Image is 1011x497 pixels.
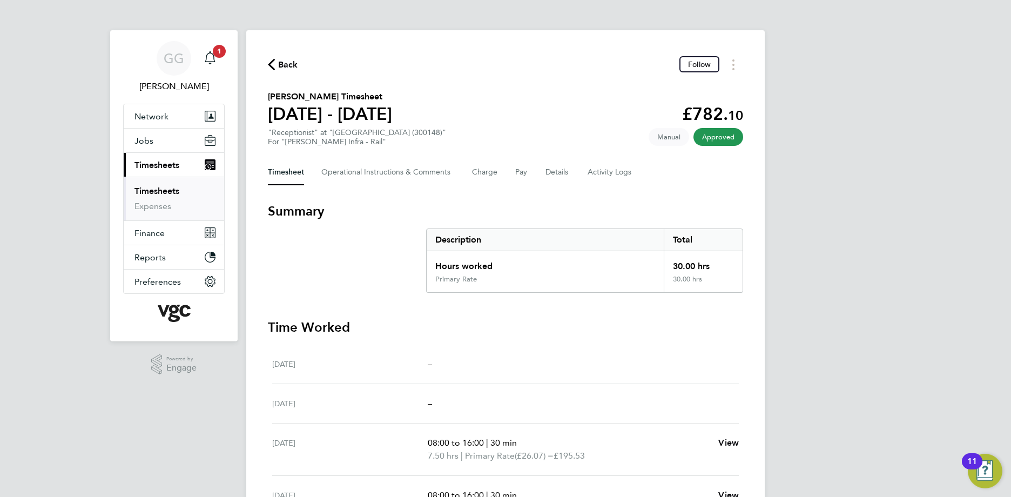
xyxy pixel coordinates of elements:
a: Powered byEngage [151,354,197,375]
div: For "[PERSON_NAME] Infra - Rail" [268,137,446,146]
div: 30.00 hrs [664,275,743,292]
button: Details [545,159,570,185]
button: Charge [472,159,498,185]
a: 1 [199,41,221,76]
a: View [718,436,739,449]
span: – [428,398,432,408]
h2: [PERSON_NAME] Timesheet [268,90,392,103]
span: Back [278,58,298,71]
span: £195.53 [554,451,585,461]
div: Primary Rate [435,275,477,284]
button: Back [268,58,298,71]
img: vgcgroup-logo-retina.png [158,305,191,322]
div: Hours worked [427,251,664,275]
button: Finance [124,221,224,245]
div: 30.00 hrs [664,251,743,275]
span: Preferences [134,277,181,287]
span: – [428,359,432,369]
span: Jobs [134,136,153,146]
button: Activity Logs [588,159,633,185]
button: Jobs [124,129,224,152]
span: Powered by [166,354,197,364]
div: [DATE] [272,358,428,371]
span: Engage [166,364,197,373]
button: Timesheets [124,153,224,177]
a: Timesheets [134,186,179,196]
span: 08:00 to 16:00 [428,438,484,448]
span: 1 [213,45,226,58]
div: [DATE] [272,436,428,462]
a: Expenses [134,201,171,211]
div: "Receptionist" at "[GEOGRAPHIC_DATA] (300148)" [268,128,446,146]
h3: Summary [268,203,743,220]
app-decimal: £782. [682,104,743,124]
span: Timesheets [134,160,179,170]
div: Summary [426,229,743,293]
button: Reports [124,245,224,269]
div: Timesheets [124,177,224,220]
button: Operational Instructions & Comments [321,159,455,185]
button: Pay [515,159,528,185]
span: Follow [688,59,711,69]
span: View [718,438,739,448]
span: 10 [728,108,743,123]
span: 30 min [490,438,517,448]
span: This timesheet has been approved. [693,128,743,146]
div: Total [664,229,743,251]
span: | [461,451,463,461]
button: Timesheets Menu [724,56,743,73]
span: This timesheet was manually created. [649,128,689,146]
div: [DATE] [272,397,428,410]
div: 11 [967,461,977,475]
span: Reports [134,252,166,263]
button: Preferences [124,270,224,293]
a: GG[PERSON_NAME] [123,41,225,93]
span: | [486,438,488,448]
div: Description [427,229,664,251]
button: Timesheet [268,159,304,185]
button: Open Resource Center, 11 new notifications [968,454,1002,488]
span: Gauri Gautam [123,80,225,93]
button: Network [124,104,224,128]
span: Finance [134,228,165,238]
h3: Time Worked [268,319,743,336]
span: (£26.07) = [515,451,554,461]
span: GG [164,51,184,65]
span: Network [134,111,168,122]
button: Follow [679,56,719,72]
span: 7.50 hrs [428,451,459,461]
nav: Main navigation [110,30,238,341]
span: Primary Rate [465,449,515,462]
h1: [DATE] - [DATE] [268,103,392,125]
a: Go to home page [123,305,225,322]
